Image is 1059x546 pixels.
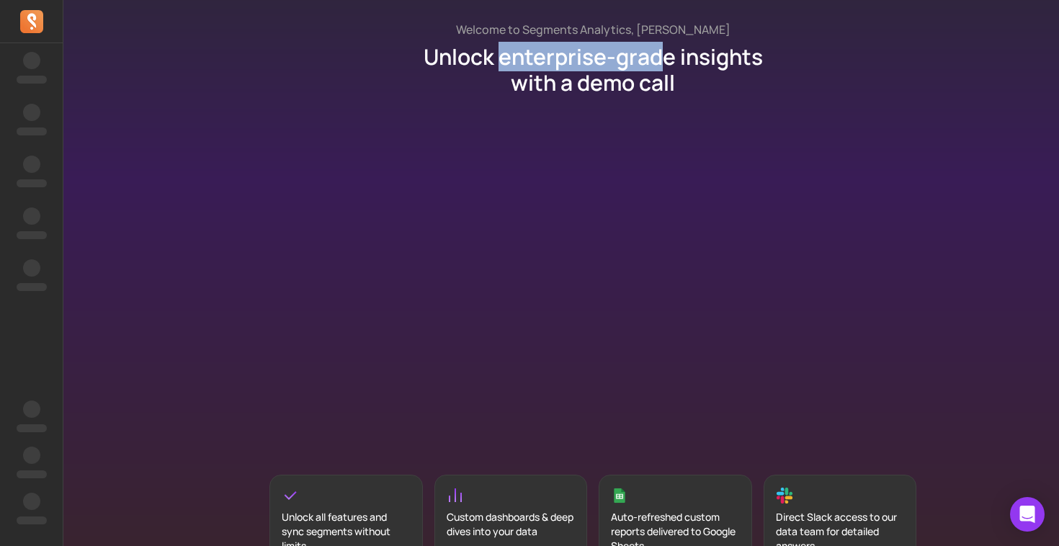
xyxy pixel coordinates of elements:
iframe: Calendly Scheduling Page [302,99,884,455]
span: ‌ [23,400,40,418]
span: ‌ [23,259,40,277]
p: Unlock enterprise-grade insights with a demo call [399,44,787,96]
span: ‌ [17,76,47,84]
span: ‌ [17,470,47,478]
div: Custom dashboards & deep dives into your data [447,510,576,539]
span: ‌ [17,424,47,432]
p: Welcome to Segments Analytics, [PERSON_NAME] [456,21,730,38]
span: ‌ [17,231,47,239]
span: ‌ [17,179,47,187]
span: ‌ [17,127,47,135]
span: ‌ [23,104,40,121]
span: ‌ [17,283,47,291]
span: ‌ [23,493,40,510]
span: ‌ [17,516,47,524]
span: ‌ [23,447,40,464]
span: ‌ [23,52,40,69]
div: Open Intercom Messenger [1010,497,1045,532]
span: ‌ [23,156,40,173]
span: ‌ [23,207,40,225]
